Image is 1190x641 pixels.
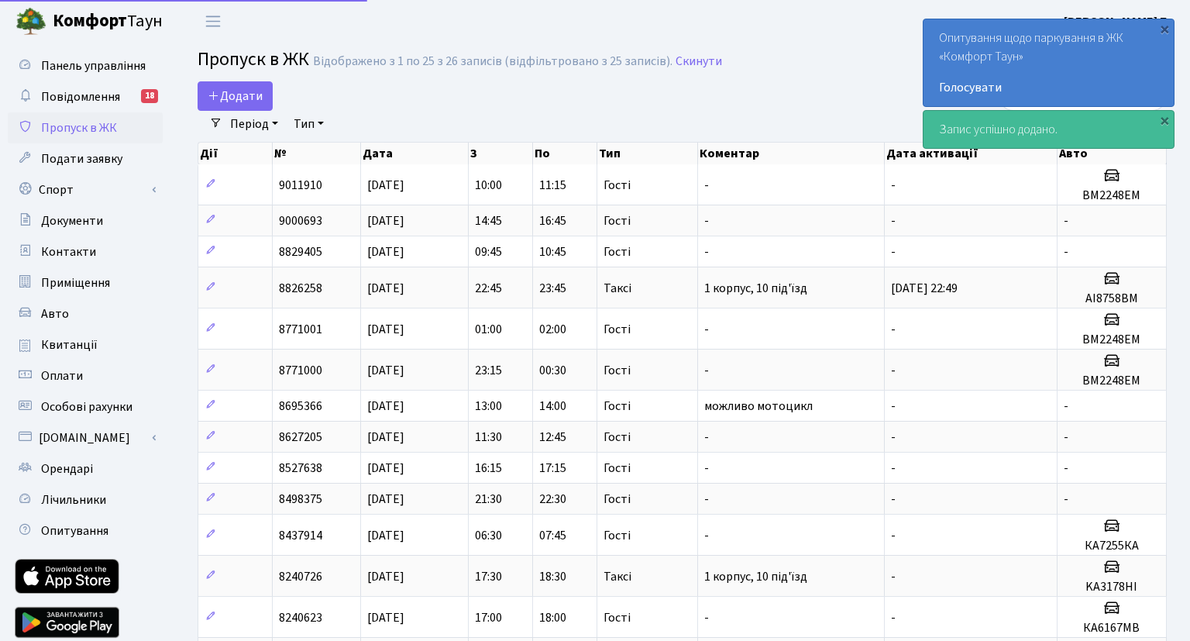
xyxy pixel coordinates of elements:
[367,460,404,477] span: [DATE]
[8,453,163,484] a: Орендарі
[539,280,566,297] span: 23:45
[41,522,108,539] span: Опитування
[273,143,361,164] th: №
[891,460,896,477] span: -
[704,177,709,194] span: -
[475,398,502,415] span: 13:00
[475,280,502,297] span: 22:45
[704,609,709,626] span: -
[1064,621,1160,636] h5: КА6167МВ
[539,321,566,338] span: 02:00
[1064,429,1068,446] span: -
[539,243,566,260] span: 10:45
[41,212,103,229] span: Документи
[1058,143,1167,164] th: Авто
[604,364,631,377] span: Гості
[704,460,709,477] span: -
[287,111,330,137] a: Тип
[475,177,502,194] span: 10:00
[891,212,896,229] span: -
[891,527,896,544] span: -
[923,19,1174,106] div: Опитування щодо паркування в ЖК «Комфорт Таун»
[539,398,566,415] span: 14:00
[194,9,232,34] button: Переключити навігацію
[8,236,163,267] a: Контакти
[367,527,404,544] span: [DATE]
[1064,333,1160,347] h5: ВМ2248ЕМ
[15,6,46,37] img: logo.png
[539,212,566,229] span: 16:45
[891,398,896,415] span: -
[475,212,502,229] span: 14:45
[41,398,132,415] span: Особові рахунки
[367,177,404,194] span: [DATE]
[1064,374,1160,388] h5: ВМ2248ЕМ
[198,46,309,73] span: Пропуск в ЖК
[704,212,709,229] span: -
[279,243,322,260] span: 8829405
[53,9,163,35] span: Таун
[8,360,163,391] a: Оплати
[1064,491,1068,508] span: -
[279,568,322,585] span: 8240726
[604,570,631,583] span: Таксі
[475,609,502,626] span: 17:00
[704,280,807,297] span: 1 корпус, 10 під'їзд
[367,429,404,446] span: [DATE]
[279,212,322,229] span: 9000693
[1157,21,1172,36] div: ×
[1064,460,1068,477] span: -
[539,362,566,379] span: 00:30
[604,462,631,474] span: Гості
[8,329,163,360] a: Квитанції
[533,143,597,164] th: По
[475,321,502,338] span: 01:00
[539,491,566,508] span: 22:30
[539,460,566,477] span: 17:15
[539,609,566,626] span: 18:00
[604,215,631,227] span: Гості
[469,143,533,164] th: З
[224,111,284,137] a: Період
[41,491,106,508] span: Лічильники
[41,305,69,322] span: Авто
[41,367,83,384] span: Оплати
[367,243,404,260] span: [DATE]
[939,78,1158,97] a: Голосувати
[604,282,631,295] span: Таксі
[279,527,322,544] span: 8437914
[475,568,502,585] span: 17:30
[8,391,163,422] a: Особові рахунки
[313,54,672,69] div: Відображено з 1 по 25 з 26 записів (відфільтровано з 25 записів).
[539,568,566,585] span: 18:30
[367,212,404,229] span: [DATE]
[1064,188,1160,203] h5: BM2248EM
[367,280,404,297] span: [DATE]
[891,280,958,297] span: [DATE] 22:49
[41,274,110,291] span: Приміщення
[367,362,404,379] span: [DATE]
[8,267,163,298] a: Приміщення
[8,422,163,453] a: [DOMAIN_NAME]
[891,609,896,626] span: -
[704,243,709,260] span: -
[279,280,322,297] span: 8826258
[8,50,163,81] a: Панель управління
[41,150,122,167] span: Подати заявку
[41,119,117,136] span: Пропуск в ЖК
[604,179,631,191] span: Гості
[41,460,93,477] span: Орендарі
[704,527,709,544] span: -
[1157,112,1172,128] div: ×
[475,527,502,544] span: 06:30
[141,89,158,103] div: 18
[1064,398,1068,415] span: -
[8,484,163,515] a: Лічильники
[367,568,404,585] span: [DATE]
[604,493,631,505] span: Гості
[1064,12,1171,31] a: [PERSON_NAME] Б.
[1064,539,1160,553] h5: КА7255КА
[475,429,502,446] span: 11:30
[8,298,163,329] a: Авто
[41,57,146,74] span: Панель управління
